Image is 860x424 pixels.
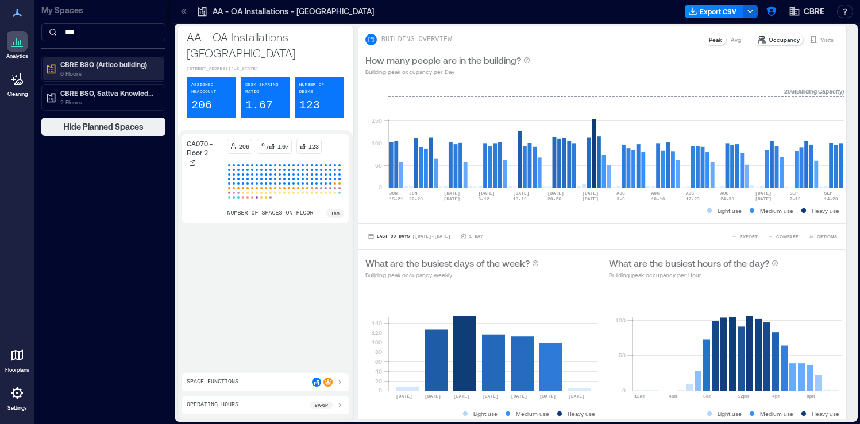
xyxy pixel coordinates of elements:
[755,196,772,201] text: [DATE]
[315,402,328,409] p: 8a - 6p
[824,190,832,196] text: SEP
[824,196,838,201] text: 14-20
[817,233,837,240] span: OPTIONS
[299,98,320,114] p: 123
[615,317,626,324] tspan: 100
[389,190,398,196] text: JUN
[381,35,452,44] p: BUILDING OVERVIEW
[213,6,374,17] p: AA - OA Installations - [GEOGRAPHIC_DATA]
[187,378,238,387] p: Space Functions
[375,348,381,355] tspan: 80
[765,231,801,242] button: COMPARE
[512,190,529,196] text: [DATE]
[568,409,595,418] p: Heavy use
[772,394,781,399] text: 4pm
[709,35,722,44] p: Peak
[669,394,677,399] text: 4am
[308,142,319,151] p: 123
[60,98,157,107] p: 2 Floors
[64,121,144,133] span: Hide Planned Spaces
[718,409,742,418] p: Light use
[239,142,249,151] p: 206
[365,53,521,67] p: How many people are in the building?
[785,2,828,21] button: CBRE
[5,367,29,374] p: Floorplans
[375,358,381,365] tspan: 60
[547,196,561,201] text: 20-26
[478,190,495,196] text: [DATE]
[191,81,232,95] p: Assigned Headcount
[820,35,834,44] p: Visits
[478,196,489,201] text: 6-12
[740,233,758,240] span: EXPORT
[41,5,165,16] p: My Spaces
[378,184,381,190] tspan: 0
[789,190,798,196] text: SEP
[685,190,694,196] text: AUG
[371,117,381,124] tspan: 150
[718,206,742,215] p: Light use
[245,98,273,114] p: 1.67
[389,196,403,201] text: 15-21
[511,394,527,399] text: [DATE]
[396,394,412,399] text: [DATE]
[60,69,157,78] p: 6 Floors
[760,409,793,418] p: Medium use
[609,270,778,279] p: Building peak occupancy per Hour
[482,394,499,399] text: [DATE]
[473,409,498,418] p: Light use
[375,368,381,375] tspan: 40
[425,394,441,399] text: [DATE]
[685,196,699,201] text: 17-23
[616,190,625,196] text: AUG
[371,339,381,345] tspan: 100
[453,394,470,399] text: [DATE]
[7,91,28,98] p: Cleaning
[469,233,483,240] p: 1 Day
[3,65,32,101] a: Cleaning
[622,387,626,394] tspan: 0
[277,142,289,151] p: 1.67
[371,329,381,336] tspan: 120
[444,190,460,196] text: [DATE]
[409,196,423,201] text: 22-28
[804,6,824,17] span: CBRE
[444,196,460,201] text: [DATE]
[187,65,344,72] p: [STREET_ADDRESS][US_STATE]
[267,142,268,151] p: /
[6,53,28,60] p: Analytics
[41,118,165,136] button: Hide Planned Spaces
[720,190,729,196] text: AUG
[409,190,418,196] text: JUN
[371,320,381,326] tspan: 140
[776,233,799,240] span: COMPARE
[2,341,33,377] a: Floorplans
[616,196,625,201] text: 3-9
[728,231,760,242] button: EXPORT
[720,196,734,201] text: 24-30
[619,352,626,359] tspan: 50
[547,190,564,196] text: [DATE]
[187,29,344,61] p: AA - OA Installations - [GEOGRAPHIC_DATA]
[634,394,645,399] text: 12am
[365,67,530,76] p: Building peak occupancy per Day
[375,162,381,169] tspan: 50
[760,206,793,215] p: Medium use
[812,409,839,418] p: Heavy use
[516,409,549,418] p: Medium use
[609,256,769,270] p: What are the busiest hours of the day?
[3,379,31,415] a: Settings
[378,387,381,394] tspan: 0
[187,400,238,410] p: Operating Hours
[60,60,157,69] p: CBRE BSO (Artico building)
[685,5,743,18] button: Export CSV
[582,190,599,196] text: [DATE]
[731,35,741,44] p: Avg
[651,190,660,196] text: AUG
[227,209,313,218] p: number of spaces on floor
[789,196,800,201] text: 7-13
[651,196,665,201] text: 10-16
[7,404,27,411] p: Settings
[3,28,32,63] a: Analytics
[805,231,839,242] button: OPTIONS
